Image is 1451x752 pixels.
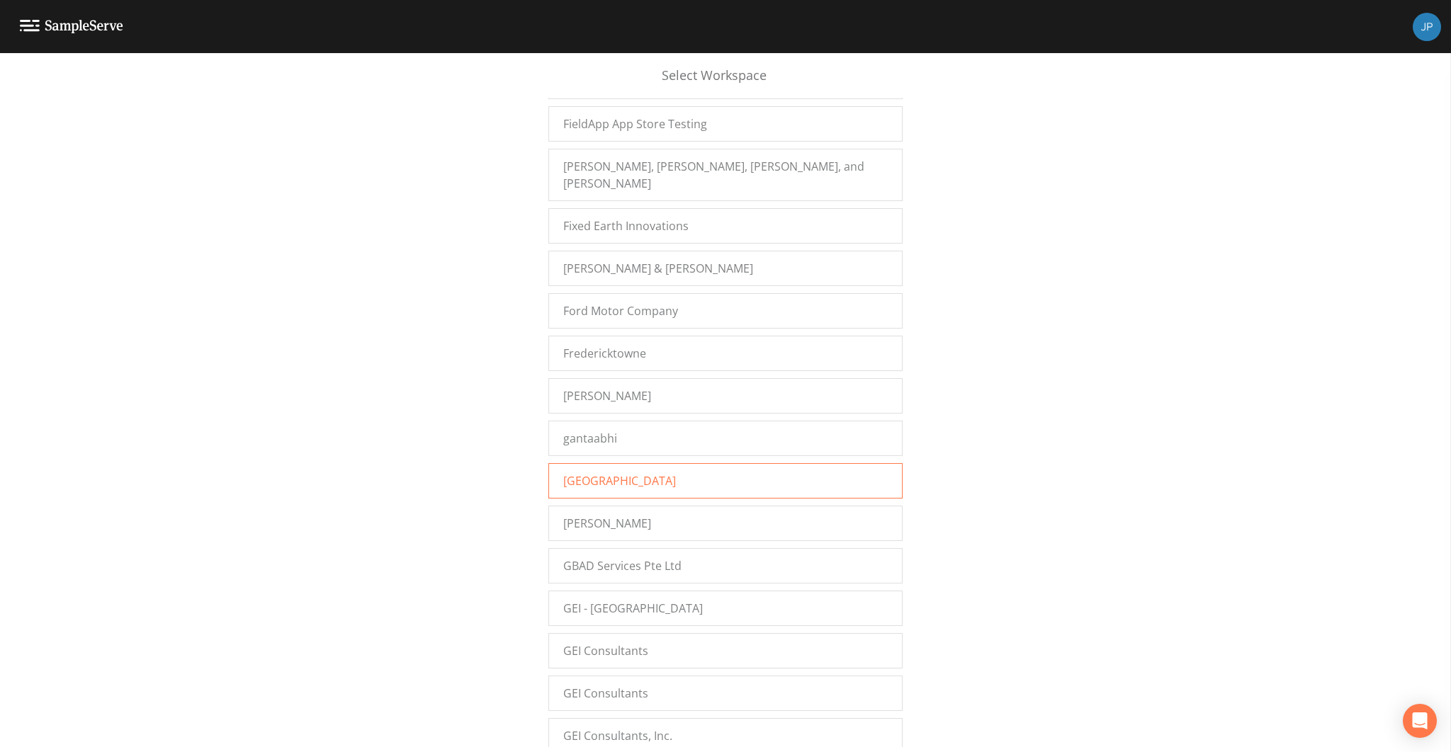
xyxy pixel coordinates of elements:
[548,591,903,626] a: GEI - [GEOGRAPHIC_DATA]
[563,302,678,319] span: Ford Motor Company
[563,217,689,234] span: Fixed Earth Innovations
[563,115,707,132] span: FieldApp App Store Testing
[563,430,617,447] span: gantaabhi
[563,685,648,702] span: GEI Consultants
[563,557,682,574] span: GBAD Services Pte Ltd
[548,463,903,499] a: [GEOGRAPHIC_DATA]
[563,600,703,617] span: GEI - [GEOGRAPHIC_DATA]
[563,515,651,532] span: [PERSON_NAME]
[548,149,903,201] a: [PERSON_NAME], [PERSON_NAME], [PERSON_NAME], and [PERSON_NAME]
[563,345,646,362] span: Fredericktowne
[563,260,753,277] span: [PERSON_NAME] & [PERSON_NAME]
[563,472,676,489] span: [GEOGRAPHIC_DATA]
[548,633,903,668] a: GEI Consultants
[548,548,903,583] a: GBAD Services Pte Ltd
[563,727,672,744] span: GEI Consultants, Inc.
[548,421,903,456] a: gantaabhi
[563,642,648,659] span: GEI Consultants
[563,158,888,192] span: [PERSON_NAME], [PERSON_NAME], [PERSON_NAME], and [PERSON_NAME]
[563,387,651,404] span: [PERSON_NAME]
[548,106,903,142] a: FieldApp App Store Testing
[548,293,903,329] a: Ford Motor Company
[548,506,903,541] a: [PERSON_NAME]
[548,378,903,414] a: [PERSON_NAME]
[548,336,903,371] a: Fredericktowne
[1413,13,1441,41] img: 41241ef155101aa6d92a04480b0d0000
[1403,704,1437,738] div: Open Intercom Messenger
[548,66,903,98] div: Select Workspace
[20,20,123,33] img: logo
[548,208,903,244] a: Fixed Earth Innovations
[548,251,903,286] a: [PERSON_NAME] & [PERSON_NAME]
[548,676,903,711] a: GEI Consultants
